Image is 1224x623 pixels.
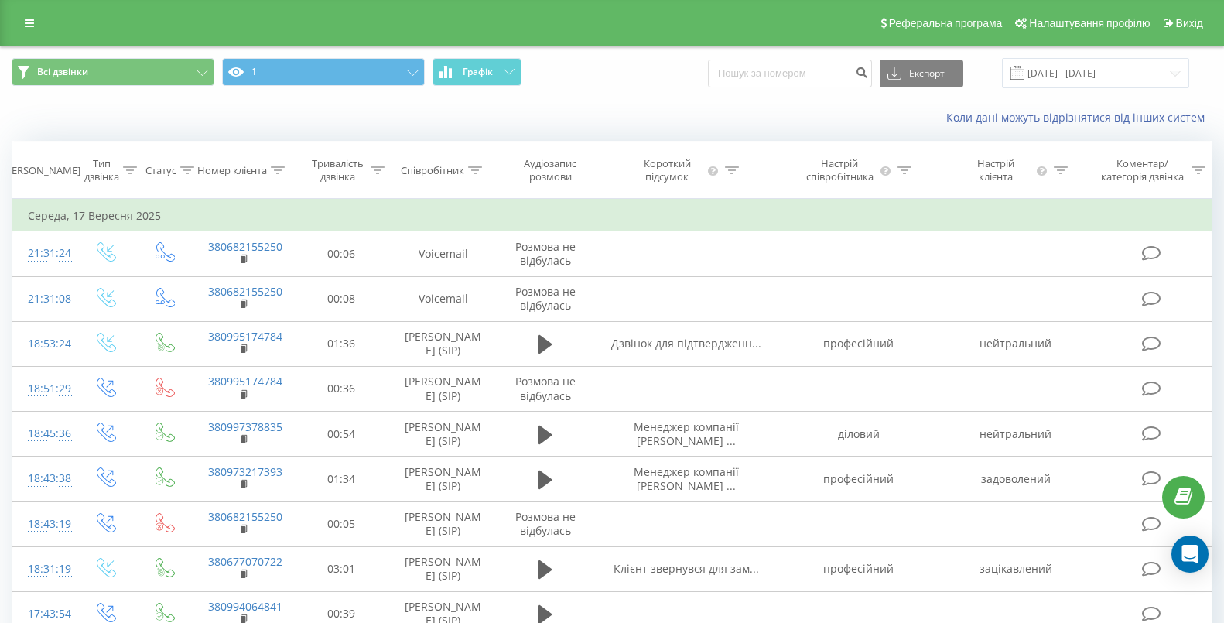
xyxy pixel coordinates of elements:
div: 18:51:29 [28,374,60,404]
span: Менеджер компанії [PERSON_NAME] ... [634,419,739,448]
td: Voicemail [388,276,498,321]
div: 18:45:36 [28,419,60,449]
div: Співробітник [401,164,464,177]
div: 18:31:19 [28,554,60,584]
td: [PERSON_NAME] (SIP) [388,412,498,457]
td: [PERSON_NAME] (SIP) [388,321,498,366]
span: Налаштування профілю [1029,17,1150,29]
a: 380677070722 [208,554,282,569]
td: професійний [781,321,938,366]
span: Менеджер компанії [PERSON_NAME] ... [634,464,739,493]
div: Коментар/категорія дзвінка [1097,157,1188,183]
button: Всі дзвінки [12,58,214,86]
div: 18:43:38 [28,464,60,494]
td: нейтральний [937,321,1094,366]
button: 1 [222,58,425,86]
span: Всі дзвінки [37,66,88,78]
td: діловий [781,412,938,457]
a: 380994064841 [208,599,282,614]
td: нейтральний [937,412,1094,457]
a: 380682155250 [208,284,282,299]
span: Розмова не відбулась [515,239,576,268]
div: Номер клієнта [197,164,267,177]
td: Voicemail [388,231,498,276]
a: 380995174784 [208,329,282,344]
a: 380682155250 [208,239,282,254]
div: 21:31:24 [28,238,60,269]
div: [PERSON_NAME] [2,164,80,177]
a: 380995174784 [208,374,282,389]
span: Графік [463,67,493,77]
a: 380997378835 [208,419,282,434]
div: Open Intercom Messenger [1171,536,1209,573]
td: 03:01 [294,546,388,591]
a: Коли дані можуть відрізнятися вiд інших систем [946,110,1212,125]
td: [PERSON_NAME] (SIP) [388,366,498,411]
td: [PERSON_NAME] (SIP) [388,457,498,501]
div: Тип дзвінка [84,157,119,183]
div: Настрій клієнта [959,157,1031,183]
span: Дзвінок для підтвердженн... [611,336,761,351]
td: [PERSON_NAME] (SIP) [388,501,498,546]
td: 01:34 [294,457,388,501]
a: 380973217393 [208,464,282,479]
span: Вихід [1176,17,1203,29]
span: Клієнт звернувся для зам... [614,561,759,576]
td: професійний [781,546,938,591]
td: Середа, 17 Вересня 2025 [12,200,1212,231]
td: задоволений [937,457,1094,501]
a: 380682155250 [208,509,282,524]
button: Графік [433,58,521,86]
td: зацікавлений [937,546,1094,591]
div: Статус [145,164,176,177]
td: [PERSON_NAME] (SIP) [388,546,498,591]
div: Настрій співробітника [803,157,877,183]
div: Короткий підсумок [631,157,705,183]
div: 18:53:24 [28,329,60,359]
td: 00:36 [294,366,388,411]
div: 21:31:08 [28,284,60,314]
td: 00:05 [294,501,388,546]
button: Експорт [880,60,963,87]
td: 00:08 [294,276,388,321]
div: Тривалість дзвінка [308,157,367,183]
span: Розмова не відбулась [515,509,576,538]
span: Розмова не відбулась [515,374,576,402]
div: 18:43:19 [28,509,60,539]
td: 00:54 [294,412,388,457]
td: 00:06 [294,231,388,276]
td: 01:36 [294,321,388,366]
span: Розмова не відбулась [515,284,576,313]
span: Реферальна програма [889,17,1003,29]
input: Пошук за номером [708,60,872,87]
div: Аудіозапис розмови [512,157,589,183]
td: професійний [781,457,938,501]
